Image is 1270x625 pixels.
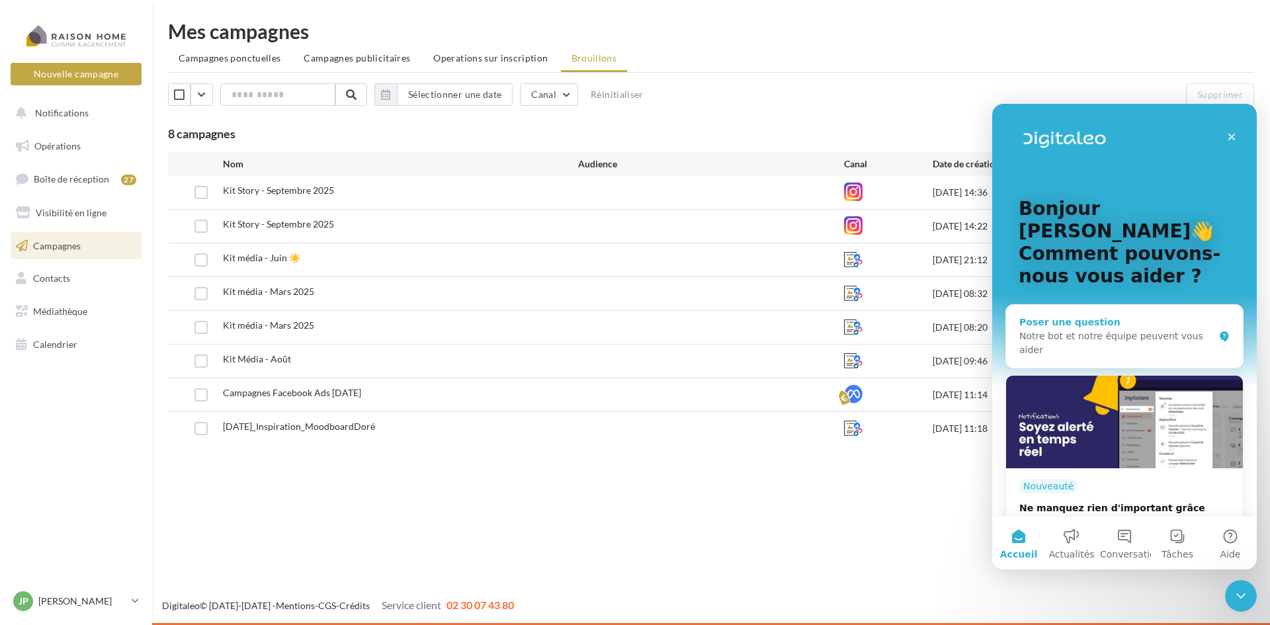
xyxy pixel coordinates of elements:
span: Kit média - Juin ☀️ [223,252,300,263]
span: Actualités [56,446,102,455]
span: Campagnes ponctuelles [179,52,280,63]
button: Sélectionner une date [374,83,513,106]
span: Operations sur inscription [433,52,548,63]
span: Calendrier [33,339,77,350]
span: Boîte de réception [34,173,109,185]
iframe: Intercom live chat [992,104,1257,569]
span: Kit média - Mars 2025 [223,286,314,297]
span: Service client [382,599,441,611]
span: Campagnes [33,239,81,251]
a: Crédits [339,600,370,611]
button: Supprimer [1186,83,1254,106]
a: Opérations [8,132,144,160]
div: Audience [578,157,845,171]
img: Ne manquez rien d'important grâce à l'onglet "Notifications" 🔔 [14,272,251,364]
span: Opérations [34,140,81,151]
button: Conversations [106,413,159,466]
span: Médiathèque [33,306,87,317]
div: [DATE] 21:12 [933,253,1110,267]
span: Accueil [8,446,46,455]
div: 27 [121,175,136,185]
div: [DATE] 08:20 [933,321,1110,334]
a: Médiathèque [8,298,144,325]
span: Campagnes Facebook Ads 01/08/2024 [223,387,361,398]
button: Sélectionner une date [397,83,513,106]
a: Visibilité en ligne [8,199,144,227]
a: CGS [318,600,336,611]
div: [DATE] 11:18 [933,422,1110,435]
span: Kit Story - Septembre 2025 [223,218,334,229]
div: [DATE] 14:36 [933,186,1110,199]
button: Réinitialiser [585,87,649,103]
span: Kit Média - Août [223,353,291,364]
button: Nouvelle campagne [11,63,142,85]
div: [DATE] 09:46 [933,354,1110,368]
div: Nouveauté [27,375,85,390]
a: Boîte de réception27 [8,165,144,193]
span: Visibilité en ligne [36,207,106,218]
button: Tâches [159,413,212,466]
a: Campagnes [8,232,144,260]
span: 8 campagnes [168,126,235,141]
div: Nom [223,157,578,171]
iframe: Intercom live chat [1225,580,1257,612]
span: © [DATE]-[DATE] - - - [162,600,514,611]
span: Notifications [35,107,89,118]
div: Ne manquez rien d'important grâce à l'onglet "Notifications" 🔔NouveautéNe manquez rien d'importan... [13,271,251,467]
a: Digitaleo [162,600,200,611]
div: [DATE] 14:22 [933,220,1110,233]
div: [DATE] 08:32 [933,287,1110,300]
span: 02 30 07 43 80 [446,599,514,611]
div: Ne manquez rien d'important grâce à l'onglet "Notifications" 🔔 [27,397,214,425]
button: Aide [212,413,265,466]
a: JP [PERSON_NAME] [11,589,142,614]
div: Date de création [933,157,1110,171]
span: Tâches [169,446,201,455]
span: Kit Story - Septembre 2025 [223,185,334,196]
button: Notifications [8,99,139,127]
button: Canal [520,83,578,106]
p: [PERSON_NAME] [38,595,126,608]
a: Calendrier [8,331,144,358]
span: Conversations [108,446,174,455]
span: 2023/12/08_Inspiration_MoodboardDoré [223,421,375,432]
div: [DATE] 11:14 [933,388,1110,401]
span: Aide [228,446,249,455]
a: Contacts [8,265,144,292]
div: Canal [844,157,933,171]
a: Mentions [276,600,315,611]
div: Mes campagnes [168,21,1254,41]
span: Contacts [33,272,70,284]
div: Fermer [228,21,251,45]
span: JP [19,595,28,608]
span: Kit média - Mars 2025 [223,319,314,331]
span: Campagnes publicitaires [304,52,410,63]
button: Actualités [53,413,106,466]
